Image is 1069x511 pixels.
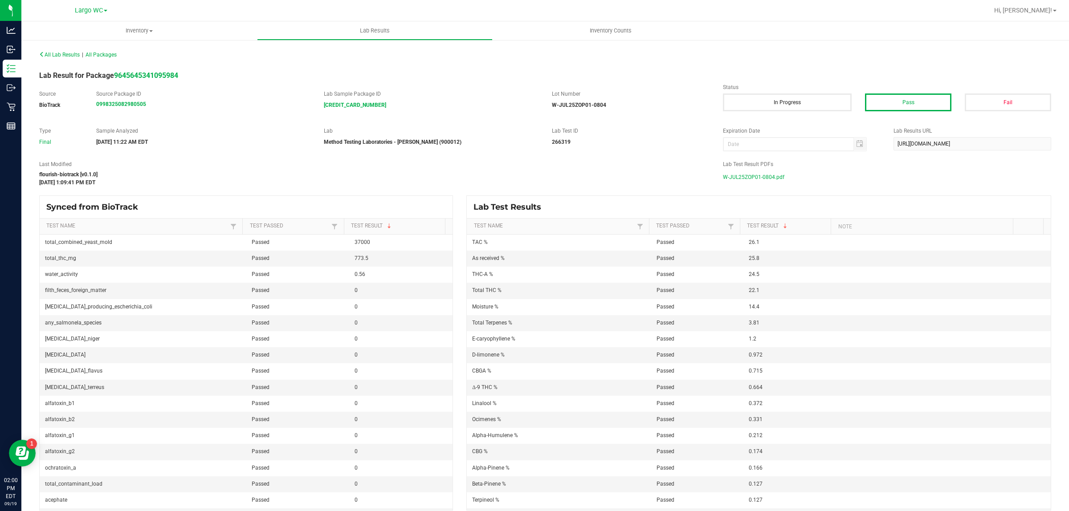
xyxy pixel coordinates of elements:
[355,384,358,390] span: 0
[252,481,269,487] span: Passed
[749,448,763,454] span: 0.174
[252,287,269,293] span: Passed
[782,223,789,230] span: Sortable
[723,170,784,184] span: W-JUL25ZOP01-0804.pdf
[472,497,499,503] span: Terpineol %
[493,21,728,40] a: Inventory Counts
[473,202,548,212] span: Lab Test Results
[657,352,674,358] span: Passed
[657,465,674,471] span: Passed
[324,90,539,98] label: Lab Sample Package ID
[82,52,83,58] span: |
[355,481,358,487] span: 0
[749,271,759,277] span: 24.5
[252,239,269,245] span: Passed
[96,101,146,107] a: 0998325082980505
[355,320,358,326] span: 0
[994,7,1052,14] span: Hi, [PERSON_NAME]!
[749,481,763,487] span: 0.127
[472,368,491,374] span: CBGA %
[252,432,269,438] span: Passed
[45,239,112,245] span: total_combined_yeast_mold
[45,368,102,374] span: [MEDICAL_DATA]_flavus
[386,223,393,230] span: Sortable
[7,64,16,73] inline-svg: Inventory
[75,7,103,14] span: Largo WC
[355,352,358,358] span: 0
[114,71,178,80] strong: 9645645341095984
[45,271,78,277] span: water_activity
[552,102,606,108] strong: W-JUL25ZOP01-0804
[472,320,512,326] span: Total Terpenes %
[657,432,674,438] span: Passed
[472,481,506,487] span: Beta-Pinene %
[45,432,75,438] span: alfatoxin_g1
[472,255,505,261] span: As received %
[252,465,269,471] span: Passed
[723,93,852,111] button: In Progress
[657,448,674,454] span: Passed
[4,500,17,507] p: 09/19
[965,93,1051,111] button: Fail
[657,336,674,342] span: Passed
[749,416,763,422] span: 0.331
[45,448,75,454] span: alfatoxin_g2
[329,221,340,232] a: Filter
[472,400,497,406] span: Linalool %
[21,27,257,35] span: Inventory
[657,304,674,310] span: Passed
[749,352,763,358] span: 0.972
[45,481,102,487] span: total_contaminant_load
[552,90,710,98] label: Lot Number
[252,304,269,310] span: Passed
[749,255,759,261] span: 25.8
[252,384,269,390] span: Passed
[749,368,763,374] span: 0.715
[749,400,763,406] span: 0.372
[46,223,228,230] a: Test NameSortable
[723,127,881,135] label: Expiration Date
[252,271,269,277] span: Passed
[656,223,726,230] a: Test PassedSortable
[552,139,571,145] strong: 266319
[472,304,498,310] span: Moisture %
[355,448,358,454] span: 0
[865,93,951,111] button: Pass
[472,416,501,422] span: Ocimenes %
[96,127,311,135] label: Sample Analyzed
[45,336,100,342] span: [MEDICAL_DATA]_niger
[749,465,763,471] span: 0.166
[749,432,763,438] span: 0.212
[355,400,358,406] span: 0
[39,171,98,178] strong: flourish-biotrack [v0.1.0]
[46,202,145,212] span: Synced from BioTrack
[324,139,461,145] strong: Method Testing Laboratories - [PERSON_NAME] (900012)
[39,90,83,98] label: Source
[257,21,493,40] a: Lab Results
[45,416,75,422] span: alfatoxin_b2
[657,497,674,503] span: Passed
[45,304,152,310] span: [MEDICAL_DATA]_producing_escherichia_coli
[749,336,756,342] span: 1.2
[45,255,76,261] span: total_thc_mg
[472,384,498,390] span: Δ-9 THC %
[86,52,117,58] span: All Packages
[472,432,518,438] span: Alpha-Humulene %
[7,45,16,54] inline-svg: Inbound
[39,52,80,58] span: All Lab Results
[355,287,358,293] span: 0
[749,304,759,310] span: 14.4
[45,384,104,390] span: [MEDICAL_DATA]_terreus
[894,127,1051,135] label: Lab Results URL
[324,127,539,135] label: Lab
[250,223,330,230] a: Test PassedSortable
[26,438,37,449] iframe: Resource center unread badge
[831,219,1013,235] th: Note
[96,90,311,98] label: Source Package ID
[252,497,269,503] span: Passed
[324,102,386,108] strong: [CREDIT_CARD_NUMBER]
[39,127,83,135] label: Type
[21,21,257,40] a: Inventory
